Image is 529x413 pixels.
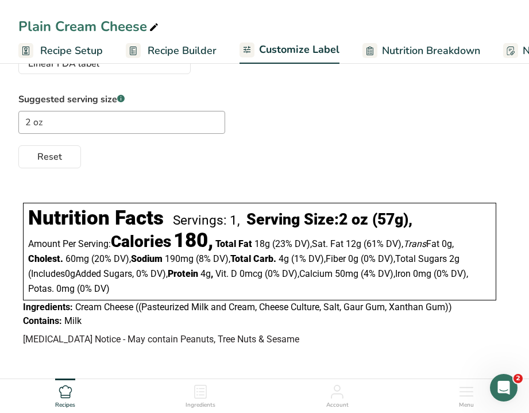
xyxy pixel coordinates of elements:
[11,134,25,148] img: Rachelle avatar
[513,374,523,383] span: 2
[41,93,107,105] div: [PERSON_NAME]
[452,238,454,249] span: ,
[53,272,177,295] button: Send us a message
[449,253,460,264] span: 2g
[91,253,131,264] span: ‏(20% DV)
[18,145,81,168] button: Reset
[312,238,343,249] span: Sat. Fat
[310,238,312,249] span: ,
[186,379,215,410] a: Ingredients
[200,268,211,279] span: 4g
[28,268,31,279] span: (
[23,334,299,345] span: [MEDICAL_DATA] Notice - May contain Peanuts, Tree Nuts & Sesame
[490,374,518,402] iframe: Intercom live chat
[393,253,395,264] span: ,
[298,268,299,279] span: ,
[18,16,161,37] div: Plain Cream Cheese
[115,307,172,353] button: Help
[254,238,270,249] span: 18g
[129,253,131,264] span: ,
[362,38,480,64] a: Nutrition Breakdown
[13,39,36,62] img: Profile image for Rana
[37,150,62,164] span: Reset
[172,307,230,353] button: News
[326,253,346,264] span: Fiber
[28,234,213,250] div: Amount Per Serving:
[134,336,153,344] span: Help
[55,379,75,410] a: Recipes
[403,238,439,249] span: Fat
[403,238,426,249] i: Trans
[393,268,395,279] span: ,
[190,336,212,344] span: News
[75,302,452,312] span: Cream Cheese ((Pasteurized Milk and Cream, Cheese Culture, Salt, Gaur Gum, Xanthan Gum))
[326,401,349,410] span: Account
[395,268,411,279] span: Iron
[132,268,134,279] span: ,
[211,268,213,279] span: ,
[40,43,103,59] span: Recipe Setup
[348,253,358,264] span: 0g
[65,253,89,264] span: 60mg
[259,42,339,57] span: Customize Label
[28,268,134,279] span: Includes Added Sugars
[136,268,168,279] span: ‏0% DV)
[442,238,452,249] span: 0g
[23,315,62,326] span: Contains:
[41,40,99,49] span: please advise!
[148,43,217,59] span: Recipe Builder
[434,268,468,279] span: ‏(0% DV)
[196,253,230,264] span: ‏(8% DV)
[299,268,333,279] span: Calcium
[168,268,198,279] span: Protein
[413,268,431,279] span: 0mg
[23,302,73,312] span: Ingredients:
[28,206,164,230] div: Nutrition Facts
[272,238,312,249] span: ‏(23% DV)
[64,315,82,326] span: Milk
[130,136,163,148] div: • [DATE]
[17,336,40,344] span: Home
[17,125,30,139] img: Rana avatar
[240,268,262,279] span: 0mcg
[291,253,326,264] span: ‏(1% DV)
[28,283,54,294] span: Potas.
[346,238,361,249] span: 12g
[18,38,103,64] a: Recipe Setup
[240,37,339,64] a: Customize Label
[126,38,217,64] a: Recipe Builder
[230,253,276,264] span: Total Carb.
[339,210,408,229] span: 2 oz (57g)
[229,253,230,264] span: ,
[361,253,395,264] span: ‏(0% DV)
[56,283,75,294] span: 0mg
[324,253,326,264] span: ,
[18,92,225,106] label: Suggested serving size
[65,268,75,279] span: 0g
[265,268,299,279] span: ‏(0% DV)
[166,268,168,279] span: ,
[41,51,107,63] div: [PERSON_NAME]
[279,253,289,264] span: 4g
[131,253,163,264] span: Sodium
[466,268,468,279] span: ,
[326,379,349,410] a: Account
[173,213,240,228] div: Servings: 1,
[110,93,142,105] div: • [DATE]
[38,136,128,148] div: Food Label Maker, Inc.
[57,307,115,353] button: Messages
[111,232,171,251] span: Calories
[459,401,474,410] span: Menu
[173,229,213,252] span: 180,
[361,268,395,279] span: ‏(4% DV)
[85,5,147,24] h1: Messages
[13,82,36,105] img: Profile image for Rana
[110,51,142,63] div: • [DATE]
[401,238,403,249] span: ,
[77,283,110,294] span: ‏(0% DV)
[28,253,63,264] span: Cholest.
[64,336,108,344] span: Messages
[215,268,237,279] span: Vit. D
[395,253,447,264] span: Total Sugars
[246,210,412,229] div: Serving Size: ,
